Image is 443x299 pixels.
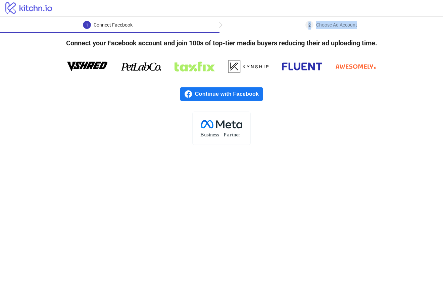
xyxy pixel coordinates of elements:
[308,23,311,28] span: 2
[94,21,133,29] div: Connect Facebook
[232,132,240,137] tspan: tner
[227,132,230,137] tspan: a
[204,132,219,137] tspan: usiness
[230,132,232,137] tspan: r
[86,23,88,28] span: 1
[195,87,263,101] span: Continue with Facebook
[200,132,204,137] tspan: B
[55,33,388,53] h4: Connect your Facebook account and join 100s of top-tier media buyers reducing their ad uploading ...
[180,87,263,101] a: Continue with Facebook
[224,132,227,137] tspan: P
[316,21,357,29] div: Choose Ad Account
